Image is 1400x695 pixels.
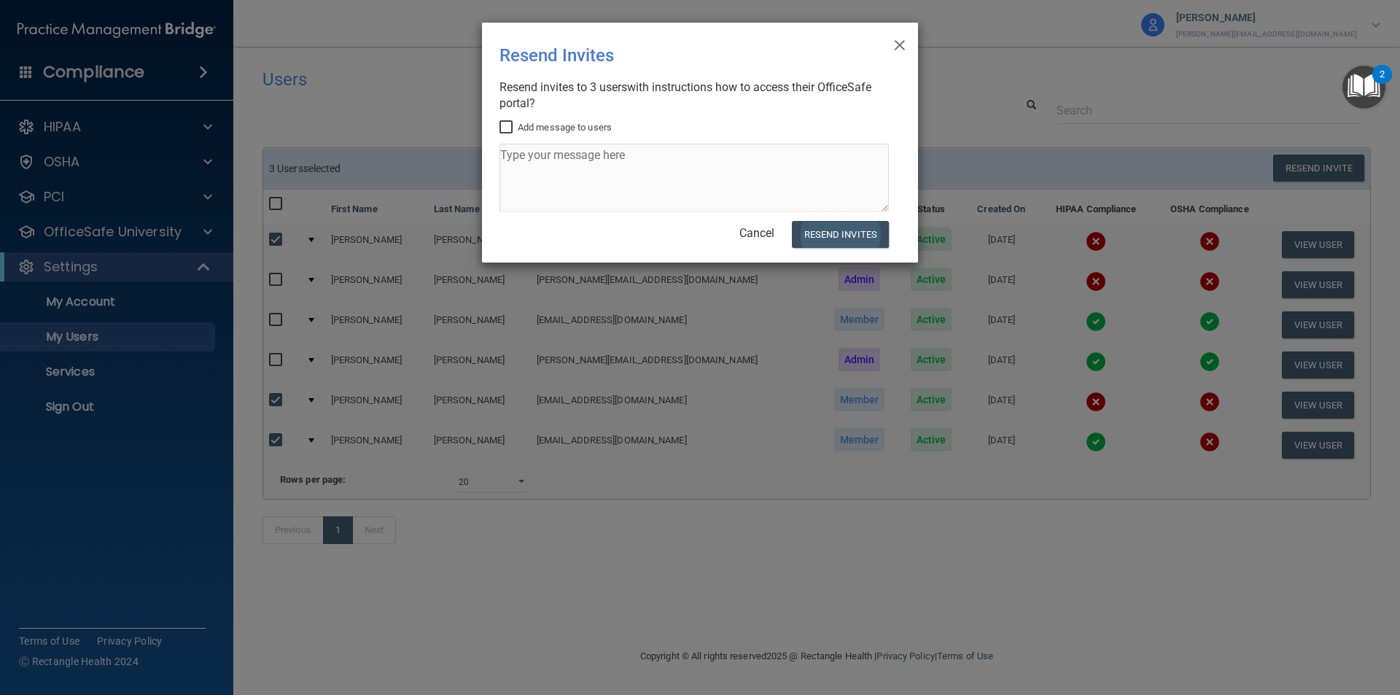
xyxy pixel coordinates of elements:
div: Resend invites to 3 user with instructions how to access their OfficeSafe portal? [499,79,889,112]
a: Cancel [739,226,774,240]
span: × [893,28,906,58]
button: Open Resource Center, 2 new notifications [1342,66,1385,109]
button: Resend Invites [792,221,889,248]
div: Resend Invites [499,34,841,77]
label: Add message to users [499,119,612,136]
div: 2 [1380,74,1385,93]
input: Add message to users [499,122,516,133]
span: s [621,80,627,94]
